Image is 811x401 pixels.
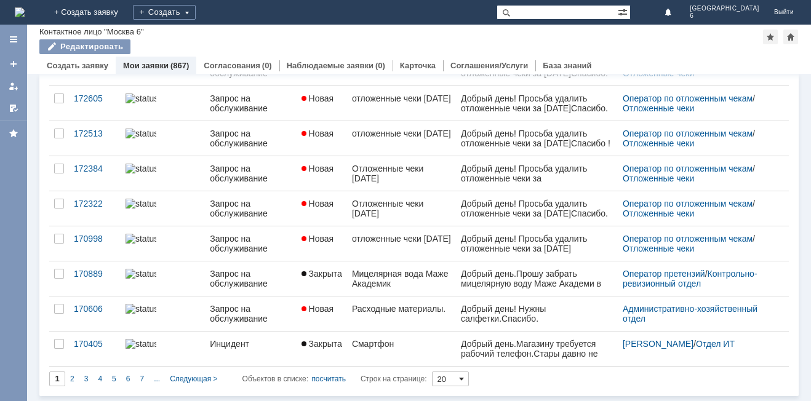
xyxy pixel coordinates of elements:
[126,93,156,103] img: statusbar-40 (1).png
[302,129,334,138] span: Новая
[69,156,121,191] a: 172384
[297,86,347,121] a: Новая
[69,86,121,121] a: 172605
[69,121,121,156] a: 172513
[297,226,347,261] a: Новая
[133,5,196,20] div: Создать
[98,375,102,383] span: 4
[375,61,385,70] div: (0)
[623,269,774,288] div: /
[121,226,205,261] a: statusbar-0 (1).png
[347,121,456,156] a: отложенные чеки [DATE]
[121,332,205,366] a: statusbar-60 (1).png
[696,339,735,349] a: Отдел ИТ
[112,375,116,383] span: 5
[69,261,121,296] a: 170889
[352,304,451,314] div: Расходные материалы.
[69,191,121,226] a: 172322
[204,61,260,70] a: Согласования
[210,164,291,183] div: Запрос на обслуживание
[126,339,156,349] img: statusbar-60 (1).png
[242,371,427,386] i: Строк на странице:
[623,269,705,279] a: Оператор претензий
[205,296,296,331] a: Запрос на обслуживание
[623,93,753,103] a: Оператор по отложенным чекам
[210,269,291,288] div: Запрос на обслуживание
[347,261,456,296] a: Мицелярная вода Маже Академик
[623,339,774,349] div: /
[623,234,753,244] a: Оператор по отложенным чекам
[352,93,451,103] div: отложенные чеки [DATE]
[352,199,451,218] div: Отложенные чеки [DATE]
[74,339,116,349] div: 170405
[154,375,160,383] span: ...
[302,304,334,314] span: Новая
[205,121,296,156] a: Запрос на обслуживание
[15,7,25,17] a: Перейти на домашнюю страницу
[623,138,694,148] a: Отложенные чеки
[302,199,334,208] span: Новая
[763,30,778,44] div: Добавить в избранное
[205,226,296,261] a: Запрос на обслуживание
[543,61,591,70] a: База знаний
[39,27,144,36] div: Контактное лицо "Москва 6"
[205,191,296,226] a: Запрос на обслуживание
[121,261,205,296] a: statusbar-100 (1).png
[126,129,156,138] img: statusbar-40 (1).png
[302,93,334,103] span: Новая
[302,164,334,173] span: Новая
[205,86,296,121] a: Запрос на обслуживание
[140,375,144,383] span: 7
[297,332,347,366] a: Закрыта
[311,371,346,386] div: посчитать
[347,226,456,261] a: отложенные чеки [DATE]
[74,304,116,314] div: 170606
[352,129,451,138] div: отложенные чеки [DATE]
[74,269,116,279] div: 170889
[126,269,156,279] img: statusbar-100 (1).png
[297,156,347,191] a: Новая
[302,339,342,349] span: Закрыта
[347,191,456,226] a: Отложенные чеки [DATE]
[623,173,694,183] a: Отложенные чеки
[4,54,23,74] a: Создать заявку
[210,339,291,349] div: Инцидент
[302,234,334,244] span: Новая
[126,375,130,383] span: 6
[170,61,189,70] div: (867)
[623,164,753,173] a: Оператор по отложенным чекам
[74,199,116,208] div: 172322
[170,375,217,383] span: Следующая >
[297,121,347,156] a: Новая
[74,93,116,103] div: 172605
[121,296,205,331] a: statusbar-0 (1).png
[69,332,121,366] a: 170405
[623,199,753,208] a: Оператор по отложенным чекам
[302,269,342,279] span: Закрыта
[623,129,774,148] div: /
[623,208,694,218] a: Отложенные чеки
[783,30,798,44] div: Сделать домашней страницей
[347,156,456,191] a: Отложенные чеки [DATE]
[210,234,291,253] div: Запрос на обслуживание
[347,86,456,121] a: отложенные чеки [DATE]
[126,164,156,173] img: statusbar-40 (1).png
[623,93,774,113] div: /
[126,304,156,314] img: statusbar-0 (1).png
[623,129,753,138] a: Оператор по отложенным чекам
[205,332,296,366] a: Инцидент
[121,86,205,121] a: statusbar-40 (1).png
[352,164,451,183] div: Отложенные чеки [DATE]
[126,199,156,208] img: statusbar-25 (1).png
[618,6,630,17] span: Расширенный поиск
[352,269,451,288] div: Мицелярная вода Маже Академик
[126,234,156,244] img: statusbar-0 (1).png
[623,244,694,253] a: Отложенные чеки
[690,5,759,12] span: [GEOGRAPHIC_DATA]
[623,164,774,183] div: /
[210,129,291,148] div: Запрос на обслуживание
[210,199,291,218] div: Запрос на обслуживание
[15,7,25,17] img: logo
[74,234,116,244] div: 170998
[4,98,23,118] a: Мои согласования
